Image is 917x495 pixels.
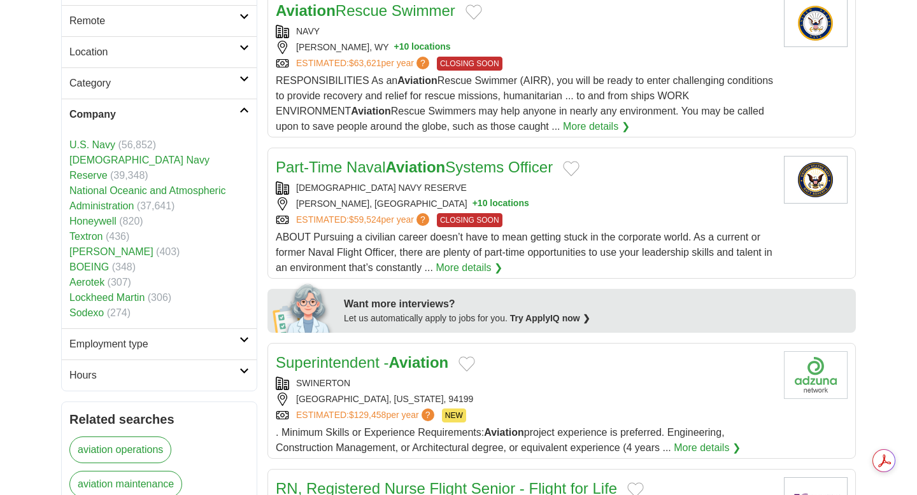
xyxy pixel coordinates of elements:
div: [PERSON_NAME], WY [276,41,774,54]
span: . Minimum Skills or Experience Requirements: project experience is preferred. Engineering, Constr... [276,427,725,453]
h2: Related searches [69,410,249,429]
span: $129,458 [349,410,386,420]
img: US Navy Reserve logo [784,156,848,204]
span: + [394,41,399,54]
h2: Remote [69,13,239,29]
span: (39,348) [110,170,148,181]
strong: Aviation [351,106,391,116]
span: $59,524 [349,214,381,225]
span: (274) [107,307,131,318]
a: ESTIMATED:$129,458per year? [296,408,437,422]
a: Lockheed Martin [69,292,145,303]
a: Location [62,36,257,67]
a: Hours [62,359,257,391]
a: Remote [62,5,257,36]
button: Add to favorite jobs [458,356,475,372]
span: (306) [148,292,171,303]
span: (37,641) [137,200,175,211]
span: (56,852) [118,139,156,150]
div: [GEOGRAPHIC_DATA], [US_STATE], 94199 [276,393,774,406]
a: [PERSON_NAME] [69,246,153,257]
a: [DEMOGRAPHIC_DATA] Navy Reserve [69,155,210,181]
h2: Location [69,45,239,60]
a: [DEMOGRAPHIC_DATA] NAVY RESERVE [296,183,467,193]
div: Want more interviews? [344,296,848,312]
span: CLOSING SOON [437,213,502,227]
span: ABOUT Pursuing a civilian career doesn’t have to mean getting stuck in the corporate world. As a ... [276,232,772,273]
strong: Aviation [388,354,448,371]
strong: Aviation [484,427,524,438]
strong: Aviation [276,2,336,19]
a: Employment type [62,328,257,359]
span: + [473,197,478,211]
span: RESPONSIBILITIES As an Rescue Swimmer (AIRR), you will be ready to enter challenging conditions t... [276,75,773,132]
button: Add to favorite jobs [563,161,579,176]
span: NEW [442,408,466,422]
a: Honeywell [69,216,117,227]
span: ? [422,408,434,421]
button: +10 locations [473,197,529,211]
a: AviationRescue Swimmer [276,2,455,19]
div: Let us automatically apply to jobs for you. [344,312,848,325]
a: Company [62,99,257,130]
a: U.S. Navy [69,139,115,150]
h2: Employment type [69,337,239,352]
strong: Aviation [385,158,445,176]
a: Try ApplyIQ now ❯ [510,313,590,323]
a: Part-Time NavalAviationSystems Officer [276,158,553,176]
img: apply-iq-scientist.png [273,282,334,333]
span: $63,621 [349,58,381,68]
a: Textron [69,231,103,242]
a: Sodexo [69,307,104,318]
span: (403) [156,246,180,257]
a: More details ❯ [563,119,630,134]
h2: Hours [69,368,239,383]
span: (436) [106,231,129,242]
span: CLOSING SOON [437,57,502,71]
span: (348) [112,261,136,272]
span: (307) [108,277,131,288]
span: (820) [119,216,143,227]
a: Category [62,67,257,99]
a: ESTIMATED:$59,524per year? [296,213,432,227]
a: Superintendent -Aviation [276,354,448,371]
div: SWINERTON [276,377,774,390]
a: More details ❯ [674,440,741,456]
button: +10 locations [394,41,450,54]
a: Aerotek [69,277,104,288]
span: ? [416,57,429,69]
h2: Company [69,107,239,122]
a: National Oceanic and Atmospheric Administration [69,185,225,211]
img: Company logo [784,351,848,399]
a: ESTIMATED:$63,621per year? [296,57,432,71]
a: NAVY [296,26,320,36]
span: ? [416,213,429,226]
a: aviation operations [69,436,171,463]
h2: Category [69,76,239,91]
div: [PERSON_NAME], [GEOGRAPHIC_DATA] [276,197,774,211]
button: Add to favorite jobs [466,4,482,20]
a: More details ❯ [436,260,502,275]
a: BOEING [69,261,109,272]
strong: Aviation [397,75,437,86]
